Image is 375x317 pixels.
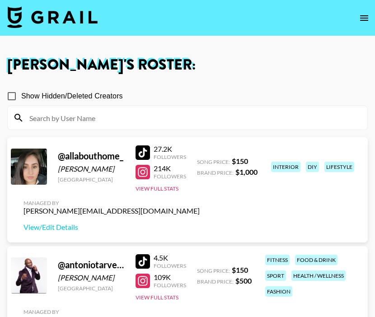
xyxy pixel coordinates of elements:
div: Followers [154,262,186,269]
div: diy [306,162,319,172]
div: Managed By [23,200,200,206]
strong: $ 500 [235,276,252,285]
span: Show Hidden/Deleted Creators [21,91,123,102]
div: Followers [154,173,186,180]
span: Brand Price: [197,169,234,176]
strong: $ 150 [232,157,248,165]
button: open drawer [355,9,373,27]
button: View Full Stats [136,185,178,192]
div: interior [271,162,300,172]
div: fashion [265,286,292,297]
div: 109K [154,273,186,282]
div: Followers [154,154,186,160]
strong: $ 150 [232,266,248,274]
img: Grail Talent [7,6,98,28]
span: Brand Price: [197,278,234,285]
span: Song Price: [197,158,230,165]
div: 4.5K [154,253,186,262]
div: fitness [265,255,290,265]
span: Song Price: [197,267,230,274]
div: lifestyle [324,162,354,172]
input: Search by User Name [24,111,362,125]
button: View Full Stats [136,294,178,301]
div: [PERSON_NAME][EMAIL_ADDRESS][DOMAIN_NAME] [23,206,200,215]
div: [GEOGRAPHIC_DATA] [58,176,125,183]
div: food & drink [295,255,337,265]
div: [GEOGRAPHIC_DATA] [58,285,125,292]
div: 27.2K [154,145,186,154]
div: [PERSON_NAME] [58,273,125,282]
div: Followers [154,282,186,289]
strong: $ 1,000 [235,168,258,176]
div: @ antoniotarver1 [58,259,125,270]
div: sport [265,270,286,281]
div: health / wellness [291,270,346,281]
div: Managed By [23,308,200,315]
div: 214K [154,164,186,173]
div: @ allabouthome_ [58,150,125,162]
div: [PERSON_NAME] [58,164,125,173]
h1: [PERSON_NAME] 's Roster: [7,58,368,72]
a: View/Edit Details [23,223,200,232]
